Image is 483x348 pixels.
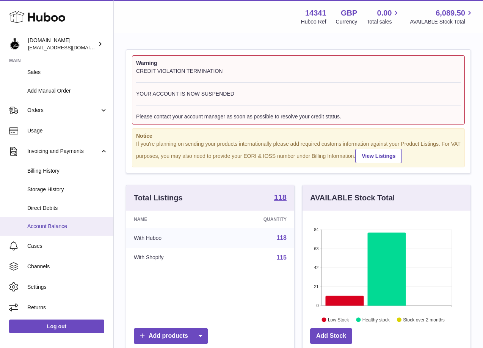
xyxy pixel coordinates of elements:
[336,18,358,25] div: Currency
[314,284,318,289] text: 21
[367,18,400,25] span: Total sales
[367,8,400,25] a: 0.00 Total sales
[274,194,287,201] strong: 118
[310,193,395,203] h3: AVAILABLE Stock Total
[316,303,318,308] text: 0
[27,186,108,193] span: Storage History
[276,254,287,261] a: 115
[217,211,294,228] th: Quantity
[301,18,326,25] div: Huboo Ref
[355,149,402,163] a: View Listings
[27,167,108,175] span: Billing History
[126,211,217,228] th: Name
[136,132,461,140] strong: Notice
[377,8,392,18] span: 0.00
[314,227,318,232] text: 84
[27,69,108,76] span: Sales
[362,317,390,323] text: Healthy stock
[126,248,217,268] td: With Shopify
[136,68,461,120] div: CREDIT VIOLATION TERMINATION YOUR ACCOUNT IS NOW SUSPENDED Please contact your account manager as...
[27,283,108,291] span: Settings
[134,328,208,344] a: Add products
[134,193,183,203] h3: Total Listings
[136,140,461,163] div: If you're planning on sending your products internationally please add required customs informati...
[276,235,287,241] a: 118
[27,242,108,250] span: Cases
[9,320,104,333] a: Log out
[27,87,108,94] span: Add Manual Order
[305,8,326,18] strong: 14341
[341,8,357,18] strong: GBP
[310,328,352,344] a: Add Stock
[136,60,461,67] strong: Warning
[314,265,318,270] text: 42
[28,44,111,50] span: [EMAIL_ADDRESS][DOMAIN_NAME]
[314,246,318,251] text: 63
[27,148,100,155] span: Invoicing and Payments
[410,18,474,25] span: AVAILABLE Stock Total
[328,317,349,323] text: Low Stock
[274,194,287,203] a: 118
[9,38,20,50] img: theperfumesampler@gmail.com
[28,37,96,51] div: [DOMAIN_NAME]
[27,223,108,230] span: Account Balance
[27,263,108,270] span: Channels
[126,228,217,248] td: With Huboo
[27,127,108,134] span: Usage
[410,8,474,25] a: 6,089.50 AVAILABLE Stock Total
[436,8,465,18] span: 6,089.50
[27,304,108,311] span: Returns
[27,107,100,114] span: Orders
[403,317,444,323] text: Stock over 2 months
[27,205,108,212] span: Direct Debits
